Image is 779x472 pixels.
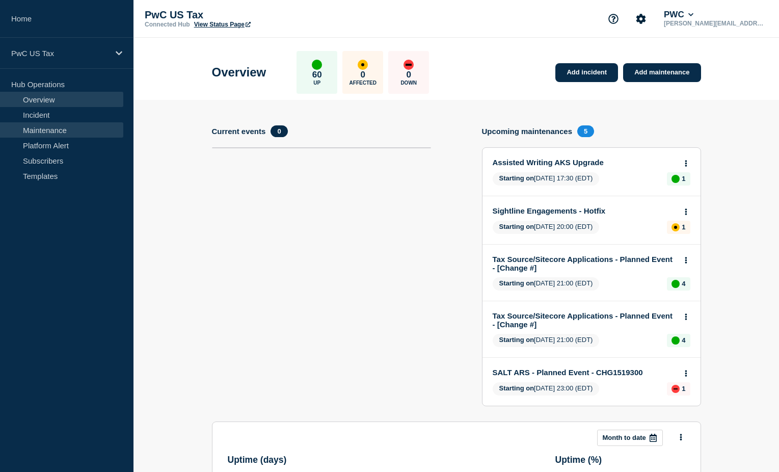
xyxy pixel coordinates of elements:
[482,127,573,136] h4: Upcoming maintenances
[499,223,534,230] span: Starting on
[493,158,677,167] a: Assisted Writing AKS Upgrade
[493,221,600,234] span: [DATE] 20:00 (EDT)
[312,60,322,70] div: up
[671,385,680,393] div: down
[499,336,534,344] span: Starting on
[404,60,414,70] div: down
[145,9,348,21] p: PwC US Tax
[671,175,680,183] div: up
[313,80,320,86] p: Up
[682,175,685,182] p: 1
[662,20,768,27] p: [PERSON_NAME][EMAIL_ADDRESS][PERSON_NAME][DOMAIN_NAME]
[623,63,701,82] a: Add maintenance
[603,434,646,441] p: Month to date
[493,382,600,396] span: [DATE] 23:00 (EDT)
[358,60,368,70] div: affected
[407,70,411,80] p: 0
[597,430,663,446] button: Month to date
[555,455,602,465] h3: Uptime ( % )
[400,80,417,86] p: Down
[682,223,685,231] p: 1
[194,21,251,28] a: View Status Page
[577,125,594,137] span: 5
[212,65,266,80] h1: Overview
[499,279,534,287] span: Starting on
[350,80,377,86] p: Affected
[493,255,677,272] a: Tax Source/Sitecore Applications - Planned Event - [Change #]
[662,10,695,20] button: PWC
[361,70,365,80] p: 0
[228,455,287,465] h3: Uptime ( days )
[603,8,624,30] button: Support
[493,311,677,329] a: Tax Source/Sitecore Applications - Planned Event - [Change #]
[312,70,322,80] p: 60
[671,336,680,345] div: up
[493,334,600,347] span: [DATE] 21:00 (EDT)
[11,49,109,58] p: PwC US Tax
[682,280,685,287] p: 4
[682,385,685,392] p: 1
[630,8,652,30] button: Account settings
[499,174,534,182] span: Starting on
[493,206,677,215] a: Sightline Engagements - Hotfix
[671,280,680,288] div: up
[212,127,266,136] h4: Current events
[145,21,190,28] p: Connected Hub
[271,125,287,137] span: 0
[493,368,677,377] a: SALT ARS - Planned Event - CHG1519300
[682,336,685,344] p: 4
[671,223,680,231] div: affected
[493,277,600,291] span: [DATE] 21:00 (EDT)
[555,63,618,82] a: Add incident
[499,384,534,392] span: Starting on
[493,172,600,186] span: [DATE] 17:30 (EDT)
